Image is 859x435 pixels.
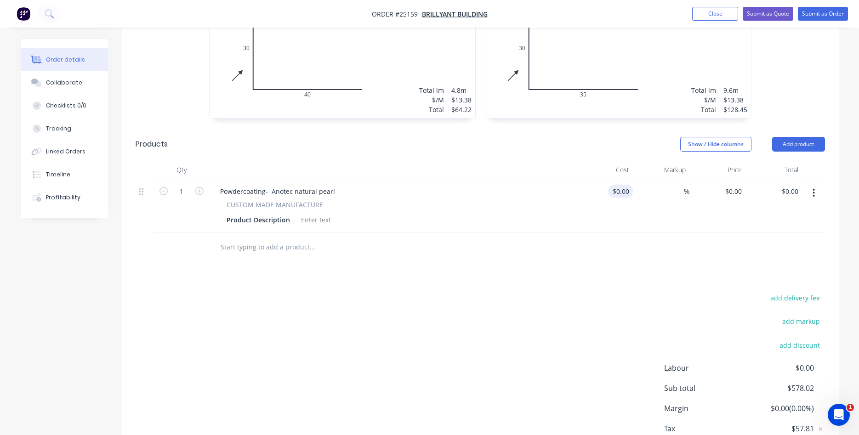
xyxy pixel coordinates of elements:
[745,362,813,373] span: $0.00
[691,85,716,95] div: Total lm
[745,383,813,394] span: $578.02
[684,186,689,197] span: %
[723,95,747,105] div: $13.38
[680,137,751,152] button: Show / Hide columns
[745,423,813,434] span: $57.81
[451,95,472,105] div: $13.38
[766,292,825,304] button: add delivery fee
[46,147,85,156] div: Linked Orders
[745,161,802,179] div: Total
[451,85,472,95] div: 4.8m
[154,161,209,179] div: Qty
[772,137,825,152] button: Add product
[220,238,404,256] input: Start typing to add a product...
[372,10,422,18] span: Order #25159 -
[664,362,746,373] span: Labour
[17,7,30,21] img: Factory
[633,161,689,179] div: Markup
[723,85,747,95] div: 9.6m
[46,56,85,64] div: Order details
[723,105,747,114] div: $128.45
[745,403,813,414] span: $0.00 ( 0.00 %)
[46,193,80,202] div: Profitability
[419,85,444,95] div: Total lm
[664,383,746,394] span: Sub total
[46,170,70,179] div: Timeline
[419,95,444,105] div: $/M
[577,161,633,179] div: Cost
[828,404,850,426] iframe: Intercom live chat
[21,71,108,94] button: Collaborate
[691,95,716,105] div: $/M
[213,185,342,198] div: Powdercoating- Anotec natural pearl
[223,213,294,226] div: Product Description
[136,139,168,150] div: Products
[21,117,108,140] button: Tracking
[664,403,746,414] span: Margin
[451,105,472,114] div: $64.22
[21,94,108,117] button: Checklists 0/0
[21,186,108,209] button: Profitability
[46,79,82,87] div: Collaborate
[422,10,488,18] a: BRILLYANT BUILDING
[46,102,86,110] div: Checklists 0/0
[778,315,825,328] button: add markup
[847,404,854,411] span: 1
[798,7,848,21] button: Submit as Order
[689,161,746,179] div: Price
[46,124,71,133] div: Tracking
[743,7,793,21] button: Submit as Quote
[21,140,108,163] button: Linked Orders
[664,423,746,434] span: Tax
[692,7,738,21] button: Close
[21,48,108,71] button: Order details
[227,200,323,209] span: CUSTOM MADE MANUFACTURE
[691,105,716,114] div: Total
[21,163,108,186] button: Timeline
[775,339,825,351] button: add discount
[419,105,444,114] div: Total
